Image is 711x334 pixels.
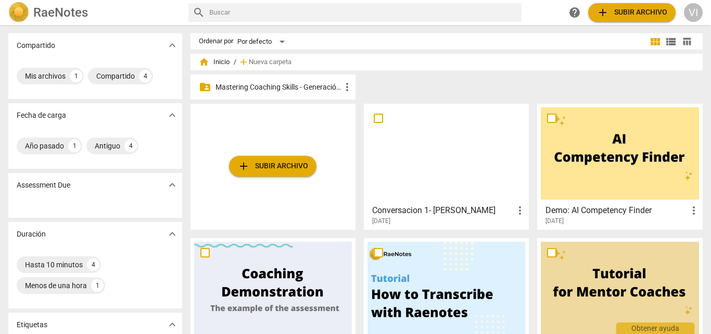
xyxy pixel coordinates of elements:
[95,141,120,151] div: Antiguo
[166,39,179,52] span: expand_more
[679,34,694,50] button: Tabla
[649,35,662,48] span: view_module
[199,57,230,67] span: Inicio
[688,204,700,217] span: more_vert
[545,204,687,217] h3: Demo: AI Competency Finder
[209,4,518,21] input: Buscar
[96,71,135,81] div: Compartido
[91,279,104,292] div: 1
[215,82,341,93] p: Mastering Coaching Skills - Generación 31
[124,140,137,152] div: 4
[164,177,180,193] button: Mostrar más
[514,204,526,217] span: more_vert
[33,5,88,20] h2: RaeNotes
[17,180,70,191] p: Assessment Due
[193,6,205,19] span: search
[616,323,694,334] div: Obtener ayuda
[17,319,47,330] p: Etiquetas
[87,258,99,271] div: 4
[25,280,87,291] div: Menos de una hora
[682,36,692,46] span: table_chart
[25,71,66,81] div: Mis archivos
[166,179,179,191] span: expand_more
[596,6,609,19] span: add
[25,141,64,151] div: Año pasado
[234,58,236,66] span: /
[166,318,179,331] span: expand_more
[229,156,316,177] button: Subir
[17,229,46,240] p: Duración
[164,107,180,123] button: Mostrar más
[237,33,288,50] div: Por defecto
[17,40,55,51] p: Compartido
[199,81,211,93] span: folder_shared
[663,34,679,50] button: Lista
[596,6,667,19] span: Subir archivo
[341,81,353,93] span: more_vert
[164,226,180,242] button: Mostrar más
[164,38,180,53] button: Mostrar más
[199,57,209,67] span: home
[568,6,581,19] span: help
[372,217,390,226] span: [DATE]
[237,160,250,172] span: add
[684,3,703,22] button: VI
[565,3,584,22] a: Obtener ayuda
[25,259,83,270] div: Hasta 10 minutos
[166,228,179,240] span: expand_more
[249,58,291,66] span: Nueva carpeta
[238,57,249,67] span: add
[70,70,82,82] div: 1
[665,35,677,48] span: view_list
[68,140,81,152] div: 1
[588,3,676,22] button: Subir
[17,110,66,121] p: Fecha de carga
[139,70,151,82] div: 4
[8,2,29,23] img: Logo
[8,2,180,23] a: LogoRaeNotes
[367,107,525,225] a: Conversacion 1- [PERSON_NAME][DATE]
[545,217,564,226] span: [DATE]
[166,109,179,121] span: expand_more
[647,34,663,50] button: Cuadrícula
[237,160,308,172] span: Subir archivo
[541,107,699,225] a: Demo: AI Competency Finder[DATE]
[164,317,180,332] button: Mostrar más
[372,204,514,217] h3: Conversacion 1- Abril- Viviana
[199,38,233,45] div: Ordenar por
